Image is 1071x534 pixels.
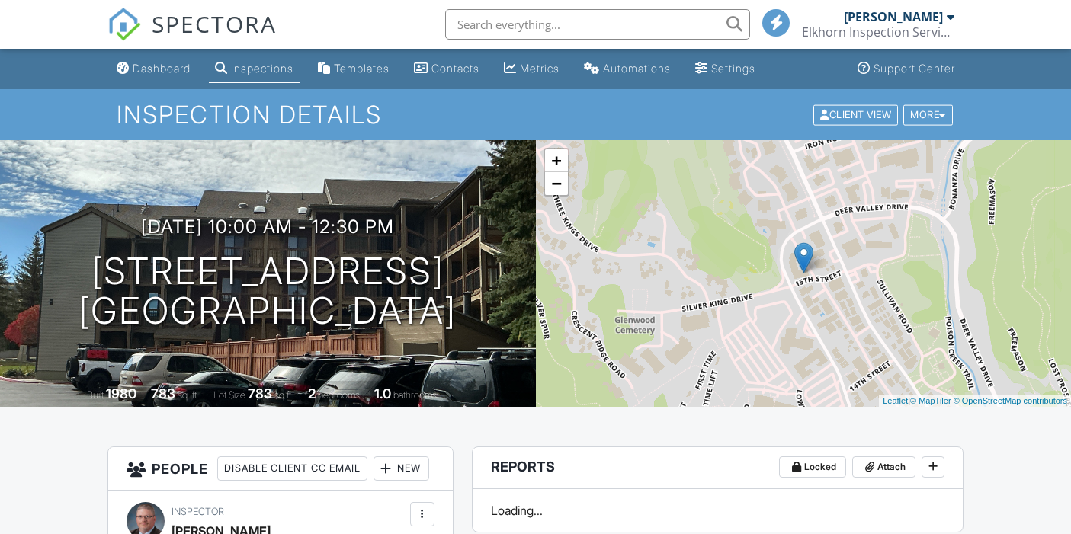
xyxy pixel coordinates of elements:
div: Support Center [874,62,955,75]
div: Dashboard [133,62,191,75]
div: Elkhorn Inspection Services [802,24,954,40]
div: Client View [813,104,898,125]
a: Settings [689,55,762,83]
div: Metrics [520,62,560,75]
span: Lot Size [213,389,245,401]
div: Settings [711,62,755,75]
div: More [903,104,953,125]
a: Client View [812,108,902,120]
div: New [374,456,429,481]
a: Leaflet [883,396,908,405]
span: sq. ft. [178,389,199,401]
span: Inspector [172,506,224,517]
a: Automations (Basic) [578,55,677,83]
a: Templates [312,55,396,83]
div: 783 [248,385,272,401]
div: 2 [308,385,316,401]
div: | [879,395,1071,408]
span: bedrooms [318,389,360,401]
a: Contacts [408,55,486,83]
a: © MapTiler [910,396,951,405]
a: SPECTORA [107,21,277,53]
div: Inspections [231,62,293,75]
div: 1980 [106,385,136,401]
h3: [DATE] 10:00 am - 12:30 pm [141,216,394,237]
a: Inspections [209,55,300,83]
h1: [STREET_ADDRESS] [GEOGRAPHIC_DATA] [79,251,457,332]
a: © OpenStreetMap contributors [954,396,1067,405]
span: bathrooms [393,389,437,401]
div: 783 [151,385,175,401]
div: Templates [334,62,390,75]
img: The Best Home Inspection Software - Spectora [107,8,141,41]
a: Zoom in [545,149,568,172]
div: [PERSON_NAME] [844,9,943,24]
div: 1.0 [374,385,391,401]
span: sq.ft. [274,389,293,401]
input: Search everything... [445,9,750,40]
a: Support Center [851,55,961,83]
div: Disable Client CC Email [217,456,367,481]
a: Dashboard [111,55,197,83]
a: Metrics [498,55,566,83]
div: Automations [603,62,671,75]
a: Zoom out [545,172,568,195]
div: Contacts [431,62,479,75]
span: SPECTORA [152,8,277,40]
h1: Inspection Details [117,101,954,128]
h3: People [108,447,453,491]
span: Built [87,389,104,401]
